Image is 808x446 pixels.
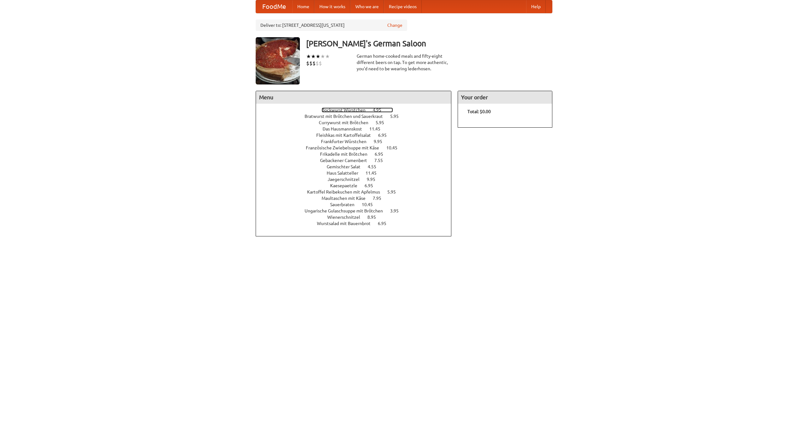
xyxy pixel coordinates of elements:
[330,183,364,188] span: Kaesepaetzle
[526,0,546,13] a: Help
[467,109,491,114] b: Total: $0.00
[367,215,382,220] span: 8.95
[327,164,388,169] a: Gemischter Salat 4.55
[320,158,395,163] a: Gebackener Camenbert 7.55
[309,60,312,67] li: $
[327,164,367,169] span: Gemischter Salat
[316,60,319,67] li: $
[328,177,387,182] a: Jaegerschnitzel 9.95
[256,20,407,31] div: Deliver to: [STREET_ADDRESS][US_STATE]
[256,0,292,13] a: FoodMe
[327,215,366,220] span: Wienerschnitzel
[256,37,300,84] img: angular.jpg
[387,22,402,28] a: Change
[330,183,385,188] a: Kaesepaetzle 6.95
[367,177,382,182] span: 9.95
[325,53,330,60] li: ★
[306,37,552,50] h3: [PERSON_NAME]'s German Saloon
[322,196,393,201] a: Maultaschen mit Käse 7.95
[386,145,404,150] span: 10.45
[321,139,373,144] span: Frankfurter Würstchen
[378,221,393,226] span: 6.95
[319,60,322,67] li: $
[314,0,350,13] a: How it works
[306,145,385,150] span: Französische Zwiebelsuppe mit Käse
[292,0,314,13] a: Home
[306,53,311,60] li: ★
[316,133,398,138] a: Fleishkas mit Kartoffelsalat 6.95
[330,202,384,207] a: Sauerbraten 10.45
[316,53,320,60] li: ★
[390,114,405,119] span: 5.95
[305,208,389,213] span: Ungarische Gulaschsuppe mit Brötchen
[312,60,316,67] li: $
[319,120,375,125] span: Currywurst mit Brötchen
[319,120,396,125] a: Currywurst mit Brötchen 5.95
[321,139,394,144] a: Frankfurter Würstchen 9.95
[373,196,388,201] span: 7.95
[320,152,374,157] span: Frikadelle mit Brötchen
[320,53,325,60] li: ★
[365,171,383,176] span: 11.45
[311,53,316,60] li: ★
[323,126,392,131] a: Das Hausmannskost 11.45
[323,126,368,131] span: Das Hausmannskost
[374,158,389,163] span: 7.55
[322,107,372,113] span: Bockwurst Würstchen
[305,114,410,119] a: Bratwurst mit Brötchen und Sauerkraut 5.95
[306,145,409,150] a: Französische Zwiebelsuppe mit Käse 10.45
[320,152,395,157] a: Frikadelle mit Brötchen 6.95
[317,221,377,226] span: Wurstsalad mit Bauernbrot
[322,196,372,201] span: Maultaschen mit Käse
[330,202,361,207] span: Sauerbraten
[390,208,405,213] span: 3.95
[316,133,377,138] span: Fleishkas mit Kartoffelsalat
[327,171,388,176] a: Haus Salatteller 11.45
[387,189,402,194] span: 5.95
[328,177,366,182] span: Jaegerschnitzel
[320,158,373,163] span: Gebackener Camenbert
[362,202,379,207] span: 10.45
[374,139,389,144] span: 9.95
[375,152,389,157] span: 6.95
[322,107,393,113] a: Bockwurst Würstchen 4.95
[350,0,384,13] a: Who we are
[368,164,383,169] span: 4.55
[306,60,309,67] li: $
[458,91,552,104] h4: Your order
[378,133,393,138] span: 6.95
[317,221,398,226] a: Wurstsalad mit Bauernbrot 6.95
[369,126,387,131] span: 11.45
[373,107,388,113] span: 4.95
[327,215,388,220] a: Wienerschnitzel 8.95
[357,53,451,72] div: German home-cooked meals and fifty-eight different beers on tap. To get more authentic, you'd nee...
[327,171,365,176] span: Haus Salatteller
[307,189,407,194] a: Kartoffel Reibekuchen mit Apfelmus 5.95
[384,0,422,13] a: Recipe videos
[365,183,379,188] span: 6.95
[256,91,451,104] h4: Menu
[307,189,386,194] span: Kartoffel Reibekuchen mit Apfelmus
[305,208,410,213] a: Ungarische Gulaschsuppe mit Brötchen 3.95
[305,114,389,119] span: Bratwurst mit Brötchen und Sauerkraut
[376,120,390,125] span: 5.95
